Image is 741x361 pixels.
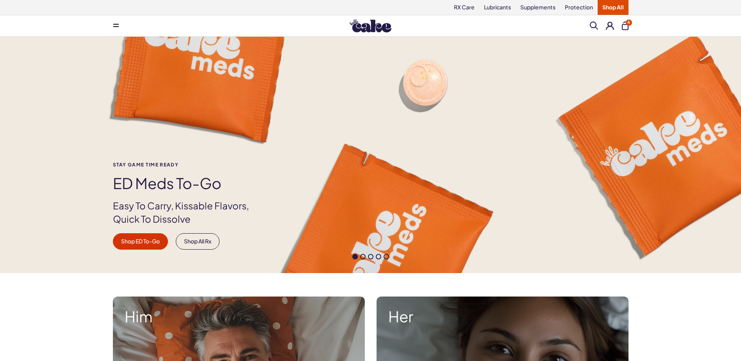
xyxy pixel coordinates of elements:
p: Easy To Carry, Kissable Flavors, Quick To Dissolve [113,199,262,225]
h1: ED Meds to-go [113,175,262,191]
strong: Him [125,308,353,325]
a: Shop All Rx [176,233,220,250]
a: Shop ED To-Go [113,233,168,250]
span: 4 [626,20,632,26]
button: 4 [622,21,629,30]
span: Stay Game time ready [113,162,262,167]
img: Hello Cake [350,19,391,32]
strong: Her [388,308,617,325]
